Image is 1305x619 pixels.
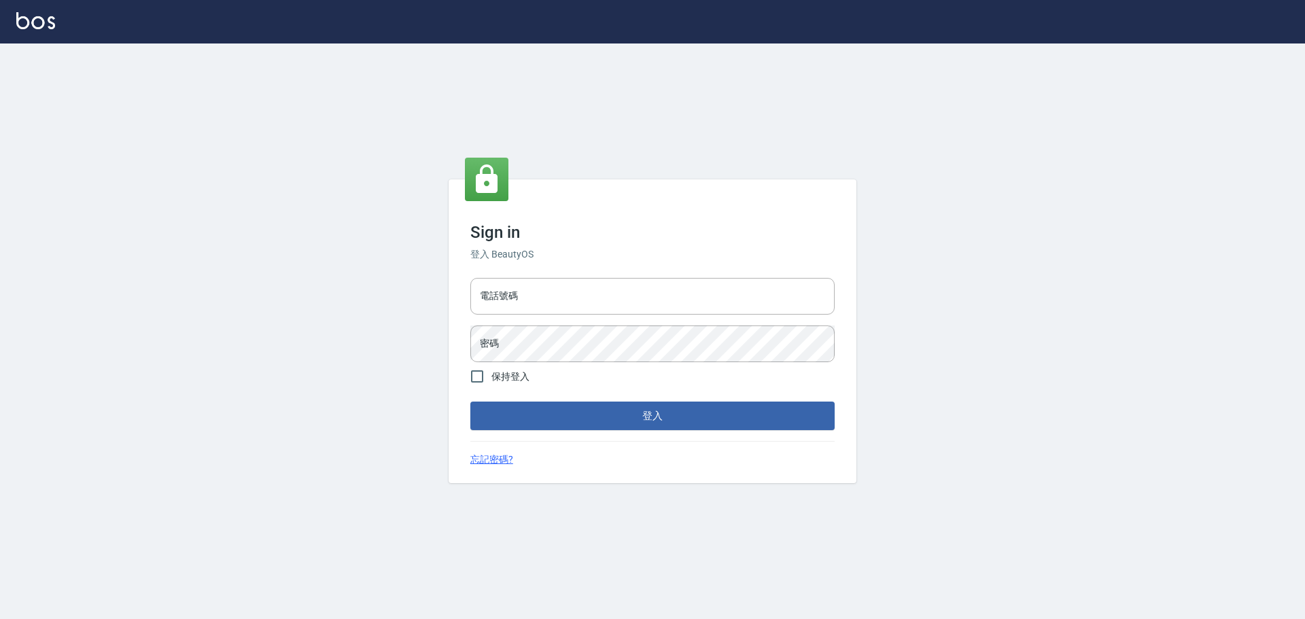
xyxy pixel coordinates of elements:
a: 忘記密碼? [470,453,513,467]
span: 保持登入 [491,370,529,384]
button: 登入 [470,402,835,430]
h6: 登入 BeautyOS [470,247,835,262]
h3: Sign in [470,223,835,242]
img: Logo [16,12,55,29]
